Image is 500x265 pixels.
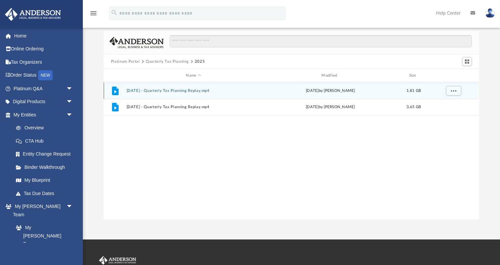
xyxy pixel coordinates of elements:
a: Online Ordering [5,42,83,56]
img: User Pic [485,8,495,18]
button: [DATE] - Quarterly Tax Planning Replay.mp4 [126,89,260,93]
a: Digital Productsarrow_drop_down [5,95,83,108]
a: Entity Change Request [9,148,83,161]
div: grid [104,82,479,220]
div: Size [400,73,427,79]
a: Tax Due Dates [9,187,83,200]
span: arrow_drop_down [66,82,80,96]
div: [DATE] by [PERSON_NAME] [263,104,398,110]
div: NEW [38,70,53,80]
a: Home [5,29,83,42]
a: Binder Walkthrough [9,161,83,174]
img: Anderson Advisors Platinum Portal [98,256,138,265]
a: My Entitiesarrow_drop_down [5,108,83,121]
span: 3.65 GB [407,105,421,109]
a: My [PERSON_NAME] Teamarrow_drop_down [5,200,80,221]
i: menu [89,9,97,17]
button: Quarterly Tax Planning [146,59,189,65]
button: Platinum Portal [111,59,140,65]
div: Name [126,73,260,79]
a: Overview [9,121,83,135]
img: Anderson Advisors Platinum Portal [3,8,63,21]
input: Search files and folders [170,35,472,48]
div: id [430,73,476,79]
span: arrow_drop_down [66,200,80,214]
div: Modified [263,73,397,79]
a: My [PERSON_NAME] Team [9,221,76,251]
button: [DATE] - Quarterly Tax Planning Replay.mp4 [126,105,260,109]
a: My Blueprint [9,174,80,187]
div: id [107,73,123,79]
button: More options [446,86,461,96]
a: Tax Organizers [5,55,83,69]
span: arrow_drop_down [66,108,80,122]
div: [DATE] by [PERSON_NAME] [263,88,398,94]
button: Switch to Grid View [462,57,472,66]
a: CTA Hub [9,134,83,148]
a: Order StatusNEW [5,69,83,82]
a: menu [89,13,97,17]
i: search [111,9,118,16]
span: arrow_drop_down [66,95,80,109]
a: Platinum Q&Aarrow_drop_down [5,82,83,95]
span: 1.81 GB [407,89,421,93]
button: 2025 [195,59,205,65]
